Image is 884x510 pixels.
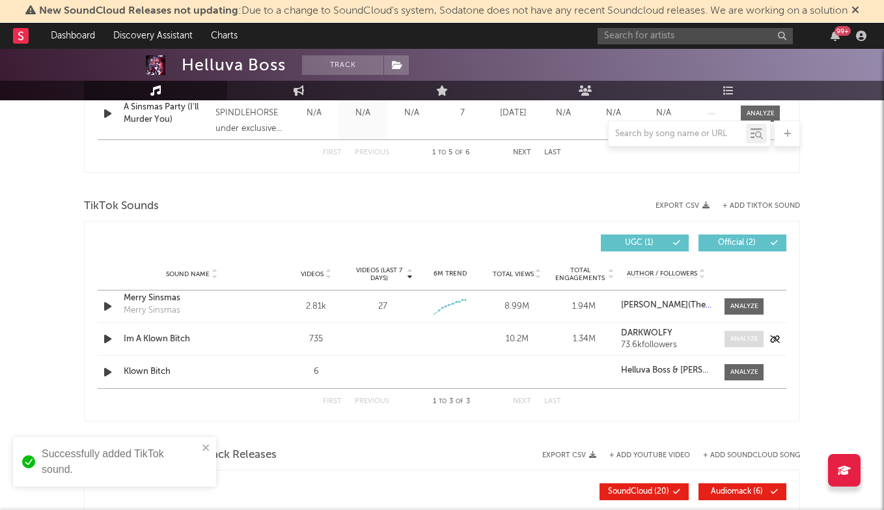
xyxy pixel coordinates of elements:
[621,301,711,310] a: [PERSON_NAME](The Living Tombstone)
[493,270,534,278] span: Total Views
[513,149,531,156] button: Next
[609,452,690,459] button: + Add YouTube Video
[723,203,800,210] button: + Add TikTok Sound
[513,398,531,405] button: Next
[202,23,247,49] a: Charts
[439,107,485,120] div: 7
[601,234,689,251] button: UGC(1)
[439,399,447,404] span: to
[544,398,561,405] button: Last
[698,234,786,251] button: Official(2)
[592,107,635,120] div: N/A
[420,269,480,279] div: 6M Trend
[353,266,406,282] span: Videos (last 7 days)
[355,398,389,405] button: Previous
[621,329,711,338] a: DARKWOLFY
[621,329,672,337] strong: DARKWOLFY
[596,452,690,459] div: + Add YouTube Video
[621,341,711,350] div: 73.6k followers
[342,107,384,120] div: N/A
[831,31,840,41] button: 99+
[355,149,389,156] button: Previous
[84,199,159,214] span: TikTok Sounds
[124,304,180,317] div: Merry Sinsmas
[851,6,859,16] span: Dismiss
[487,300,547,313] div: 8.99M
[609,129,746,139] input: Search by song name or URL
[415,394,487,410] div: 1 3 3
[690,452,800,459] button: + Add SoundCloud Song
[378,300,387,313] div: 27
[124,365,260,378] a: Klown Bitch
[323,149,342,156] button: First
[182,55,286,75] div: Helluva Boss
[608,488,652,496] span: SoundCloud
[286,365,346,378] div: 6
[124,101,209,126] a: A Sinsmas Party (I'll Murder You)
[302,55,383,75] button: Track
[609,239,669,247] span: UGC ( 1 )
[455,150,463,156] span: of
[835,26,851,36] div: 99 +
[202,442,211,455] button: close
[491,107,535,120] div: [DATE]
[627,270,697,278] span: Author / Followers
[215,90,286,137] div: © 2024 SPINDLEHORSE under exclusive license to Atlantic Recording Corporation
[642,107,685,120] div: N/A
[621,301,781,309] strong: [PERSON_NAME](The Living Tombstone)
[301,270,324,278] span: Videos
[698,483,786,500] button: Audiomack(6)
[42,446,198,477] div: Successfully added TikTok sound.
[600,483,689,500] button: SoundCloud(20)
[621,366,711,375] a: Helluva Boss & [PERSON_NAME] & [PERSON_NAME]
[542,451,596,459] button: Export CSV
[656,202,710,210] button: Export CSV
[124,333,260,346] a: Im A Klown Bïtch
[104,23,202,49] a: Discovery Assistant
[598,28,793,44] input: Search for artists
[323,398,342,405] button: First
[286,333,346,346] div: 735
[608,488,669,496] span: ( 20 )
[487,333,547,346] div: 10.2M
[710,203,800,210] button: + Add TikTok Sound
[456,399,463,404] span: of
[391,107,433,120] div: N/A
[438,150,446,156] span: to
[544,149,561,156] button: Last
[293,107,335,120] div: N/A
[621,366,824,375] strong: Helluva Boss & [PERSON_NAME] & [PERSON_NAME]
[711,488,751,496] span: Audiomack
[707,239,767,247] span: Official ( 2 )
[286,300,346,313] div: 2.81k
[124,292,260,305] a: Merry Sinsmas
[42,23,104,49] a: Dashboard
[707,488,767,496] span: ( 6 )
[554,266,607,282] span: Total Engagements
[415,145,487,161] div: 1 5 6
[166,270,210,278] span: Sound Name
[554,333,615,346] div: 1.34M
[39,6,848,16] span: : Due to a change to SoundCloud's system, Sodatone does not have any recent Soundcloud releases. ...
[554,300,615,313] div: 1.94M
[542,107,585,120] div: N/A
[39,6,238,16] span: New SoundCloud Releases not updating
[703,452,800,459] button: + Add SoundCloud Song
